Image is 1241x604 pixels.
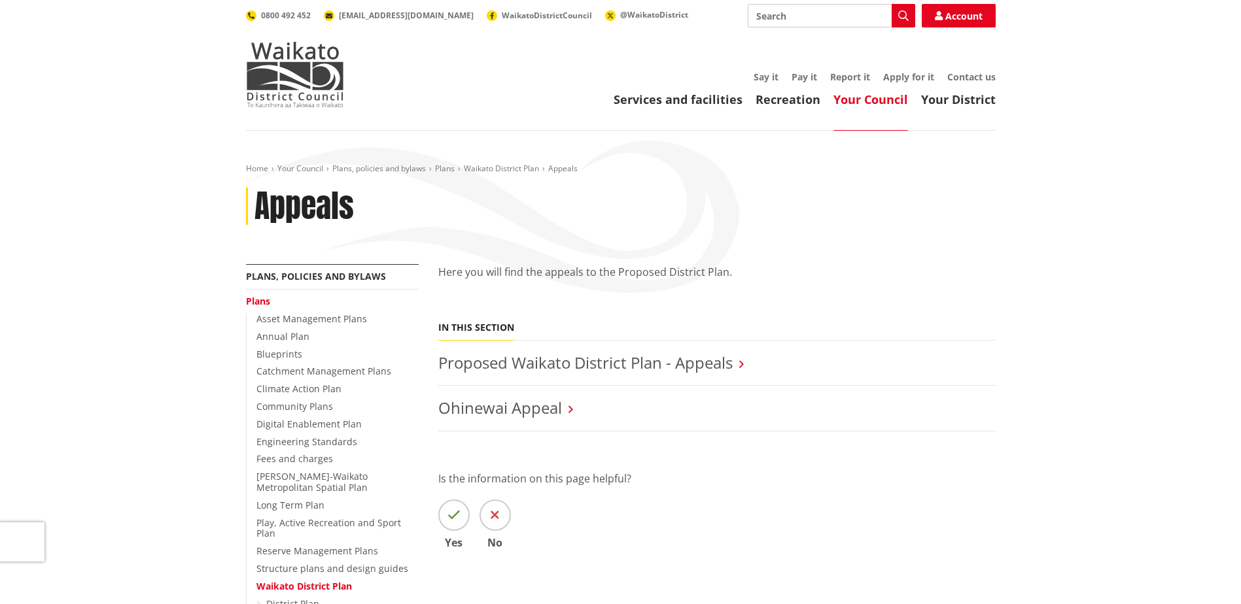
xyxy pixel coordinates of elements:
a: Your Council [833,92,908,107]
a: Pay it [792,71,817,83]
a: Home [246,163,268,174]
a: Climate Action Plan [256,382,341,395]
a: 0800 492 452 [246,10,311,21]
nav: breadcrumb [246,163,996,175]
a: Plans, policies and bylaws [332,163,426,174]
a: Community Plans [256,400,333,412]
a: Apply for it [883,71,934,83]
a: Account [922,4,996,27]
h1: Appeals [254,188,354,226]
a: Plans, policies and bylaws [246,270,386,282]
span: No [480,537,511,548]
a: Recreation [756,92,820,107]
a: Plans [435,163,455,174]
img: Waikato District Council - Te Kaunihera aa Takiwaa o Waikato [246,42,344,107]
span: Yes [438,537,470,548]
a: Your District [921,92,996,107]
p: Is the information on this page helpful? [438,471,996,486]
p: Here you will find the appeals to the Proposed District Plan. [438,264,996,280]
a: Plans [246,295,270,307]
a: WaikatoDistrictCouncil [487,10,592,21]
a: Digital Enablement Plan [256,418,362,430]
span: 0800 492 452 [261,10,311,21]
a: Fees and charges [256,452,333,465]
a: @WaikatoDistrict [605,9,688,20]
a: Reserve Management Plans [256,545,378,557]
input: Search input [748,4,915,27]
a: Report it [830,71,870,83]
a: Engineering Standards [256,435,357,448]
a: Your Council [277,163,323,174]
span: Appeals [548,163,578,174]
span: @WaikatoDistrict [620,9,688,20]
span: WaikatoDistrictCouncil [502,10,592,21]
a: [PERSON_NAME]-Waikato Metropolitan Spatial Plan [256,470,368,494]
a: Asset Management Plans [256,312,367,325]
a: Blueprints [256,348,302,360]
a: [EMAIL_ADDRESS][DOMAIN_NAME] [324,10,474,21]
a: Catchment Management Plans [256,365,391,377]
a: Long Term Plan [256,499,324,511]
a: Contact us [947,71,996,83]
a: Proposed Waikato District Plan - Appeals [438,352,733,373]
a: Ohinewai Appeal [438,397,562,418]
span: [EMAIL_ADDRESS][DOMAIN_NAME] [339,10,474,21]
a: Waikato District Plan [256,580,352,592]
a: Waikato District Plan [464,163,539,174]
h5: In this section [438,322,514,333]
a: Say it [754,71,778,83]
a: Annual Plan [256,330,309,343]
a: Services and facilities [614,92,743,107]
a: Structure plans and design guides [256,562,408,575]
a: Play, Active Recreation and Sport Plan [256,516,401,540]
